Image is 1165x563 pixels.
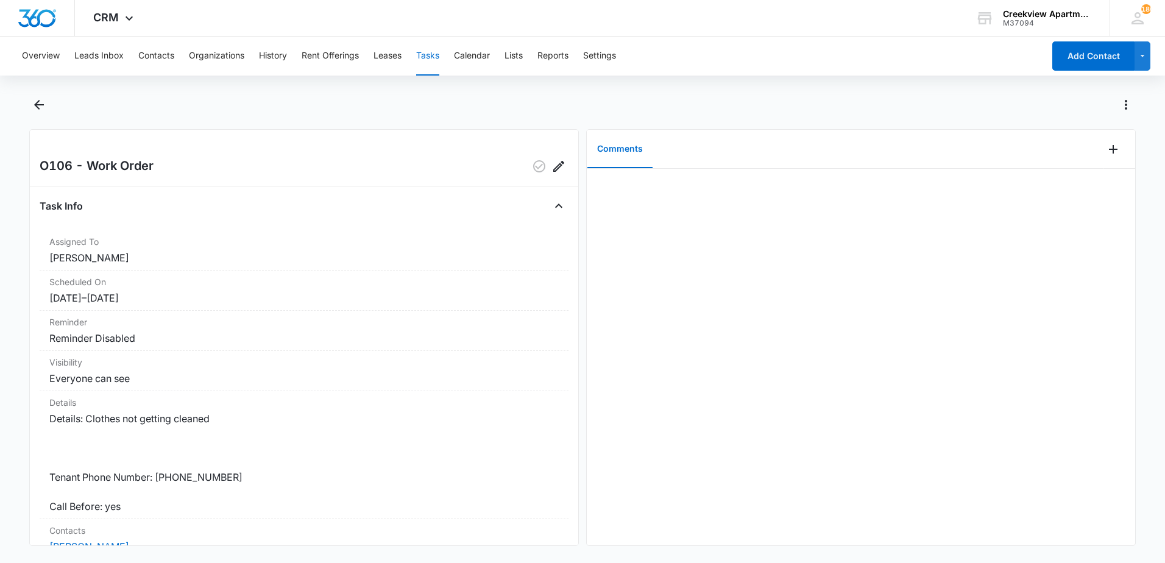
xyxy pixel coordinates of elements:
button: Organizations [189,37,244,76]
button: Rent Offerings [302,37,359,76]
dt: Scheduled On [49,275,559,288]
span: CRM [93,11,119,24]
div: Scheduled On[DATE]–[DATE] [40,271,568,311]
button: Comments [587,130,653,168]
dt: Contacts [49,524,559,537]
button: History [259,37,287,76]
div: VisibilityEveryone can see [40,351,568,391]
div: Contacts[PERSON_NAME] [40,519,568,559]
div: DetailsDetails: Clothes not getting cleaned Tenant Phone Number: [PHONE_NUMBER] Call Before: yes [40,391,568,519]
button: Back [29,95,48,115]
dd: [PERSON_NAME] [49,250,559,265]
button: Close [549,196,568,216]
a: [PERSON_NAME] [49,540,129,553]
button: Lists [505,37,523,76]
button: Actions [1116,95,1136,115]
h2: O106 - Work Order [40,157,154,176]
dt: Assigned To [49,235,559,248]
div: ReminderReminder Disabled [40,311,568,351]
button: Tasks [416,37,439,76]
button: Contacts [138,37,174,76]
dd: Everyone can see [49,371,559,386]
dd: [DATE] – [DATE] [49,291,559,305]
button: Overview [22,37,60,76]
dd: Reminder Disabled [49,331,559,345]
div: account id [1003,19,1092,27]
div: account name [1003,9,1092,19]
div: notifications count [1141,4,1151,14]
span: 180 [1141,4,1151,14]
button: Edit [549,157,568,176]
button: Add Comment [1103,140,1123,159]
div: Assigned To[PERSON_NAME] [40,230,568,271]
dt: Reminder [49,316,559,328]
dd: Details: Clothes not getting cleaned Tenant Phone Number: [PHONE_NUMBER] Call Before: yes [49,411,559,514]
button: Settings [583,37,616,76]
button: Leases [374,37,402,76]
button: Reports [537,37,568,76]
dt: Visibility [49,356,559,369]
h4: Task Info [40,199,83,213]
button: Calendar [454,37,490,76]
dt: Details [49,396,559,409]
button: Leads Inbox [74,37,124,76]
button: Add Contact [1052,41,1135,71]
